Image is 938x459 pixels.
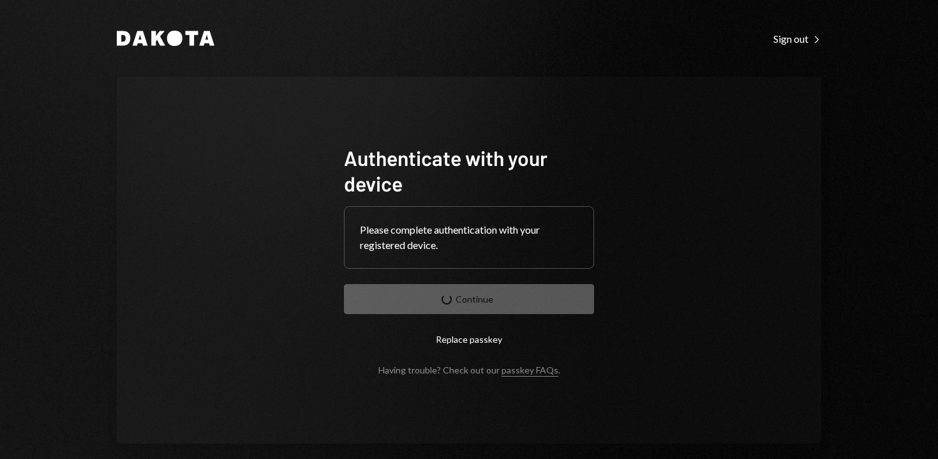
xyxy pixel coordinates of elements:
a: passkey FAQs [502,365,558,377]
button: Replace passkey [344,324,594,354]
a: Sign out [773,31,821,45]
div: Sign out [773,33,821,45]
h1: Authenticate with your device [344,145,594,196]
div: Please complete authentication with your registered device. [360,222,578,253]
div: Having trouble? Check out our . [378,365,560,375]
